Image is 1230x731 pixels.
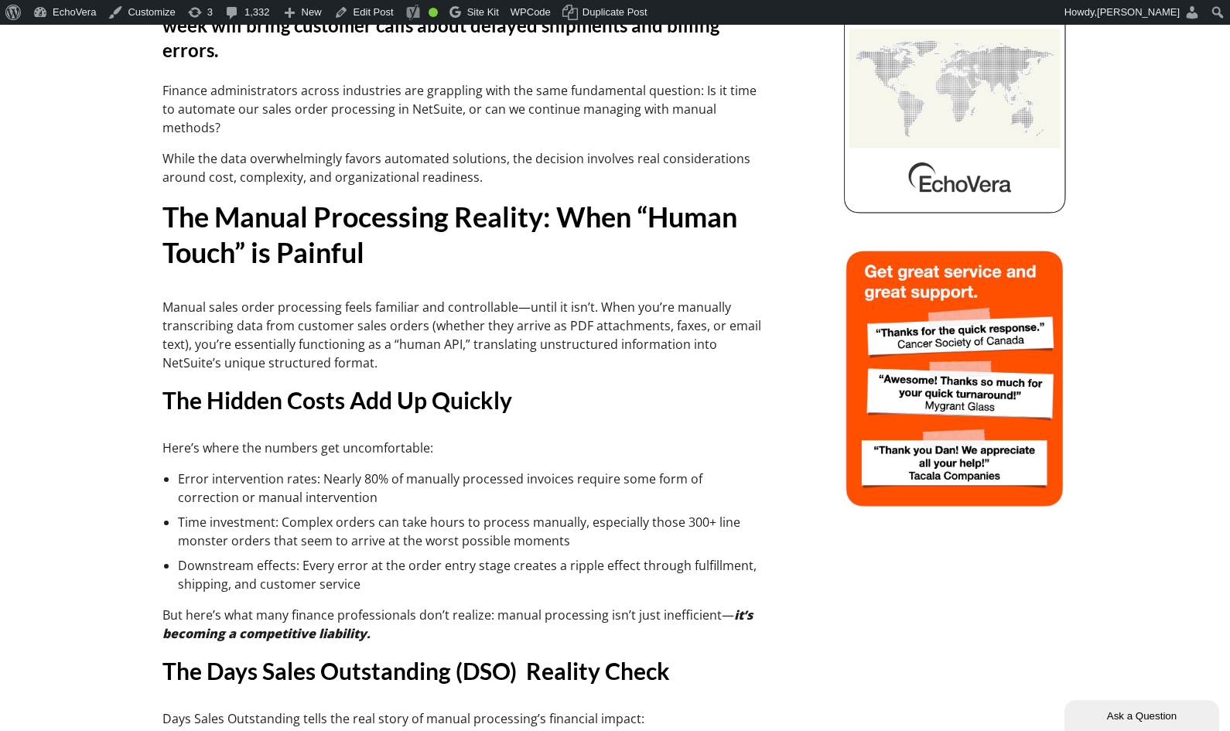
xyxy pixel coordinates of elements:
[1064,697,1222,731] iframe: chat widget
[162,298,766,372] p: Manual sales order processing feels familiar and controllable—until it isn’t. When you’re manuall...
[842,246,1068,511] img: echovera intelligent ocr sales order automation
[178,557,296,574] b: Downstream effects
[162,81,766,137] p: Finance administrators across industries are grappling with the same fundamental question: Is it ...
[467,6,499,18] span: Site Kit
[178,513,766,550] li: : Complex orders can take hours to process manually, especially those 300+ line monster orders th...
[1097,6,1180,18] span: [PERSON_NAME]
[178,470,317,487] b: Error intervention rates
[162,149,766,186] p: While the data overwhelmingly favors automated solutions, the decision involves real consideratio...
[162,709,766,728] p: Days Sales Outstanding tells the real story of manual processing’s financial impact:
[178,514,275,531] b: Time investment
[178,470,766,507] li: : Nearly 80% of manually processed invoices require some form of correction or manual intervention
[162,606,766,643] p: But here’s what many finance professionals don’t realize: manual processing isn’t just inefficient—
[162,200,737,269] b: The Manual Processing Reality: When “Human Touch” is Painful
[162,386,512,414] b: The Hidden Costs Add Up Quickly
[162,439,766,457] p: Here’s where the numbers get uncomfortable:
[429,8,438,17] div: Good
[178,556,766,593] li: : Every error at the order entry stage creates a ripple effect through fulfillment, shipping, and...
[162,657,670,685] b: The Days Sales Outstanding (DSO) Reality Check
